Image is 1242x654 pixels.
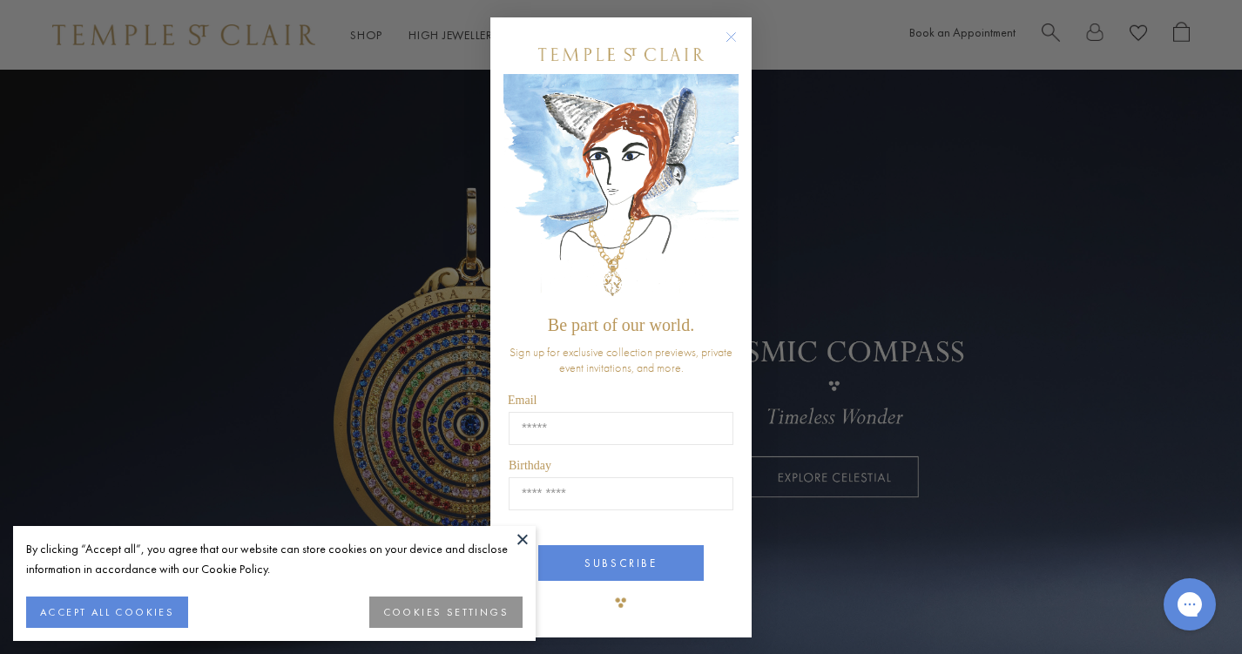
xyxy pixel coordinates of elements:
[26,597,188,628] button: ACCEPT ALL COOKIES
[604,585,638,620] img: TSC
[729,35,751,57] button: Close dialog
[538,48,704,61] img: Temple St. Clair
[26,539,523,579] div: By clicking “Accept all”, you agree that our website can store cookies on your device and disclos...
[510,344,732,375] span: Sign up for exclusive collection previews, private event invitations, and more.
[369,597,523,628] button: COOKIES SETTINGS
[503,74,739,307] img: c4a9eb12-d91a-4d4a-8ee0-386386f4f338.jpeg
[509,412,733,445] input: Email
[1155,572,1225,637] iframe: Gorgias live chat messenger
[509,459,551,472] span: Birthday
[508,394,537,407] span: Email
[548,315,694,334] span: Be part of our world.
[538,545,704,581] button: SUBSCRIBE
